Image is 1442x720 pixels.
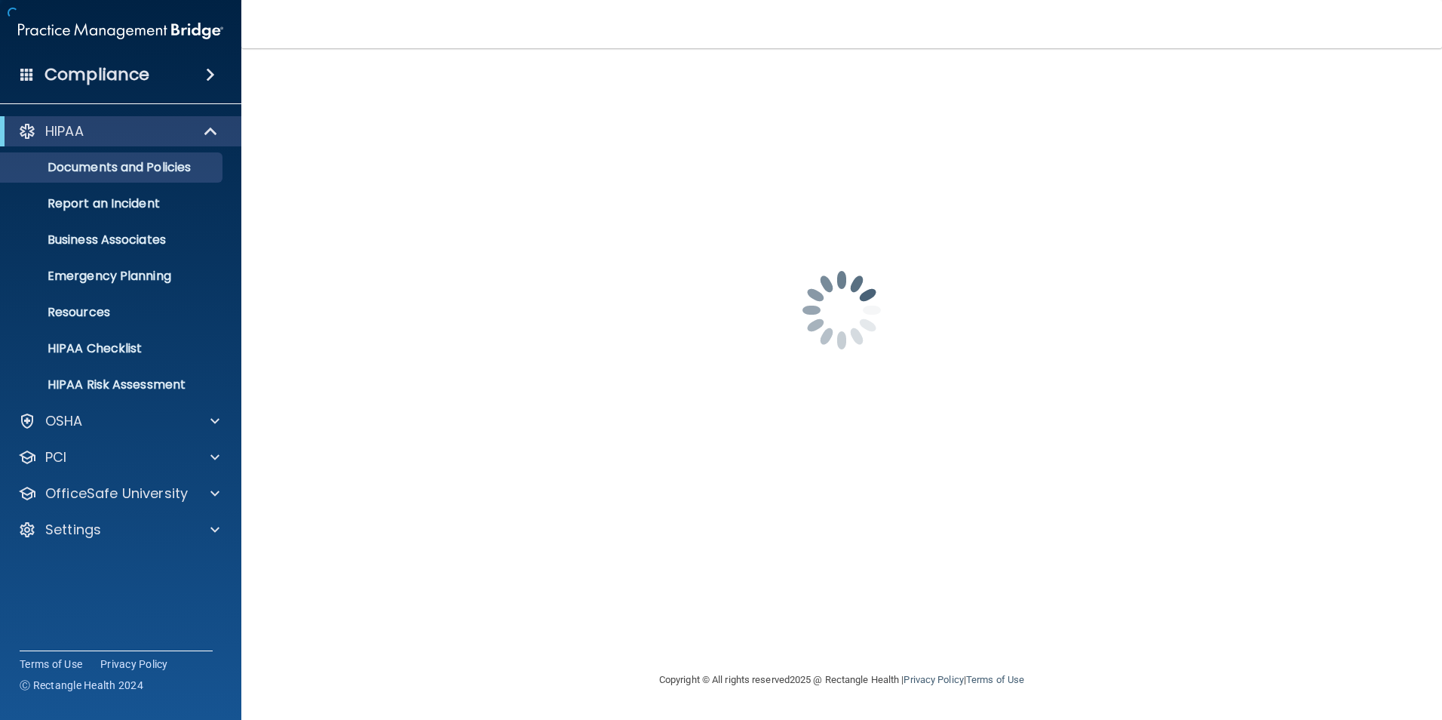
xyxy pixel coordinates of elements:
[566,656,1117,704] div: Copyright © All rights reserved 2025 @ Rectangle Health | |
[10,377,216,392] p: HIPAA Risk Assessment
[18,521,219,539] a: Settings
[44,64,149,85] h4: Compliance
[766,235,917,386] img: spinner.e123f6fc.gif
[18,122,219,140] a: HIPAA
[10,269,216,284] p: Emergency Planning
[10,196,216,211] p: Report an Incident
[10,160,216,175] p: Documents and Policies
[45,485,188,503] p: OfficeSafe University
[904,674,963,685] a: Privacy Policy
[45,412,83,430] p: OSHA
[18,485,219,503] a: OfficeSafe University
[20,657,82,672] a: Terms of Use
[20,678,143,693] span: Ⓒ Rectangle Health 2024
[10,341,216,356] p: HIPAA Checklist
[10,232,216,248] p: Business Associates
[966,674,1024,685] a: Terms of Use
[45,122,84,140] p: HIPAA
[18,412,219,430] a: OSHA
[18,448,219,466] a: PCI
[10,305,216,320] p: Resources
[45,448,66,466] p: PCI
[100,657,168,672] a: Privacy Policy
[18,16,223,46] img: PMB logo
[45,521,101,539] p: Settings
